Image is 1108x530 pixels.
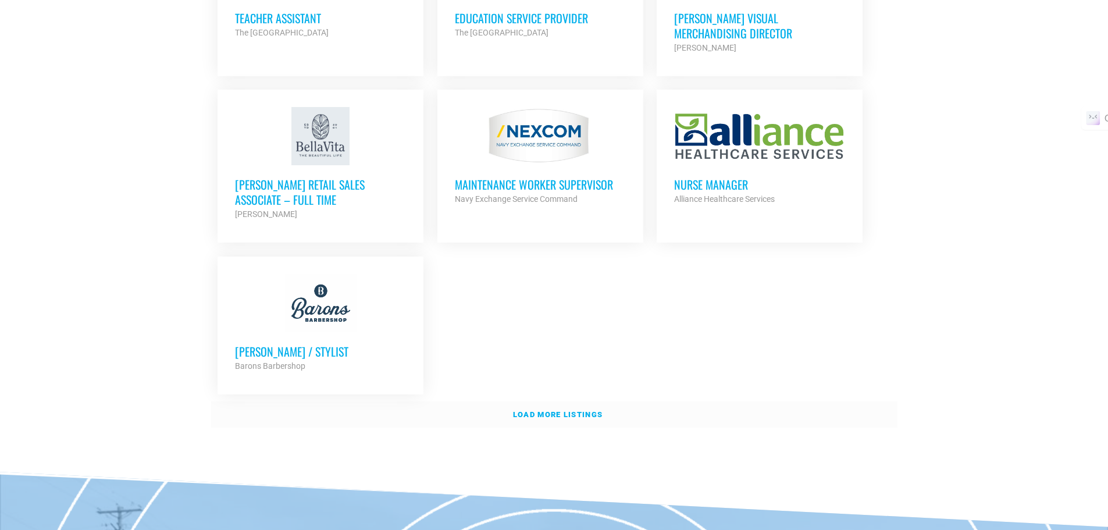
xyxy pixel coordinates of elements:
[455,28,548,37] strong: The [GEOGRAPHIC_DATA]
[235,10,406,26] h3: Teacher Assistant
[437,90,643,223] a: MAINTENANCE WORKER SUPERVISOR Navy Exchange Service Command
[455,177,626,192] h3: MAINTENANCE WORKER SUPERVISOR
[235,28,329,37] strong: The [GEOGRAPHIC_DATA]
[674,10,845,41] h3: [PERSON_NAME] Visual Merchandising Director
[235,344,406,359] h3: [PERSON_NAME] / Stylist
[657,90,863,223] a: Nurse Manager Alliance Healthcare Services
[218,90,423,239] a: [PERSON_NAME] Retail Sales Associate – Full Time [PERSON_NAME]
[218,257,423,390] a: [PERSON_NAME] / Stylist Barons Barbershop
[455,10,626,26] h3: Education Service Provider
[674,43,736,52] strong: [PERSON_NAME]
[235,177,406,207] h3: [PERSON_NAME] Retail Sales Associate – Full Time
[513,410,603,419] strong: Load more listings
[235,209,297,219] strong: [PERSON_NAME]
[211,401,897,428] a: Load more listings
[674,177,845,192] h3: Nurse Manager
[455,194,578,204] strong: Navy Exchange Service Command
[674,194,775,204] strong: Alliance Healthcare Services
[235,361,305,371] strong: Barons Barbershop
